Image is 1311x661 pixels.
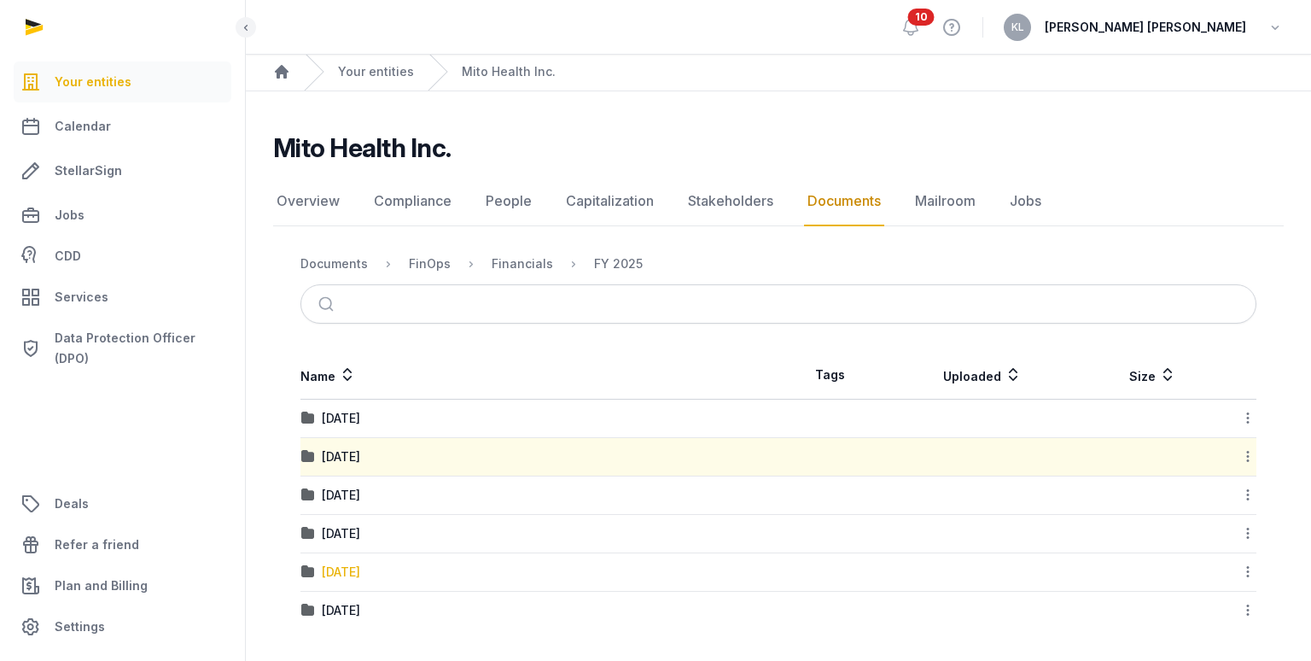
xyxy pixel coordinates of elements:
[14,106,231,147] a: Calendar
[482,177,535,226] a: People
[804,177,884,226] a: Documents
[14,61,231,102] a: Your entities
[55,494,89,514] span: Deals
[322,410,360,427] div: [DATE]
[1006,177,1045,226] a: Jobs
[300,351,778,400] th: Name
[273,132,451,163] h2: Mito Health Inc.
[55,328,224,369] span: Data Protection Officer (DPO)
[14,483,231,524] a: Deals
[301,527,315,541] img: folder.svg
[308,285,348,323] button: Submit
[55,72,131,92] span: Your entities
[1005,464,1311,661] iframe: Chat Widget
[492,255,553,272] div: Financials
[14,524,231,565] a: Refer a friend
[14,277,231,318] a: Services
[912,177,979,226] a: Mailroom
[1084,351,1221,400] th: Size
[55,116,111,137] span: Calendar
[301,604,315,617] img: folder.svg
[14,239,231,273] a: CDD
[1004,14,1031,41] button: KL
[685,177,777,226] a: Stakeholders
[322,525,360,542] div: [DATE]
[55,576,148,596] span: Plan and Billing
[322,448,360,465] div: [DATE]
[14,565,231,606] a: Plan and Billing
[246,53,1311,91] nav: Breadcrumb
[370,177,455,226] a: Compliance
[273,177,1284,226] nav: Tabs
[338,63,414,80] a: Your entities
[594,255,643,272] div: FY 2025
[301,412,315,425] img: folder.svg
[55,617,105,637] span: Settings
[322,564,360,581] div: [DATE]
[300,255,368,272] div: Documents
[301,488,315,502] img: folder.svg
[322,487,360,504] div: [DATE]
[1045,17,1246,38] span: [PERSON_NAME] [PERSON_NAME]
[301,450,315,464] img: folder.svg
[562,177,657,226] a: Capitalization
[55,246,81,266] span: CDD
[882,351,1084,400] th: Uploaded
[273,177,343,226] a: Overview
[778,351,882,400] th: Tags
[55,161,122,181] span: StellarSign
[462,63,556,80] a: Mito Health Inc.
[301,565,315,579] img: folder.svg
[14,195,231,236] a: Jobs
[14,606,231,647] a: Settings
[908,9,935,26] span: 10
[55,287,108,307] span: Services
[1011,22,1024,32] span: KL
[55,205,84,225] span: Jobs
[322,602,360,619] div: [DATE]
[409,255,451,272] div: FinOps
[14,321,231,376] a: Data Protection Officer (DPO)
[55,535,139,555] span: Refer a friend
[300,243,1256,284] nav: Breadcrumb
[14,150,231,191] a: StellarSign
